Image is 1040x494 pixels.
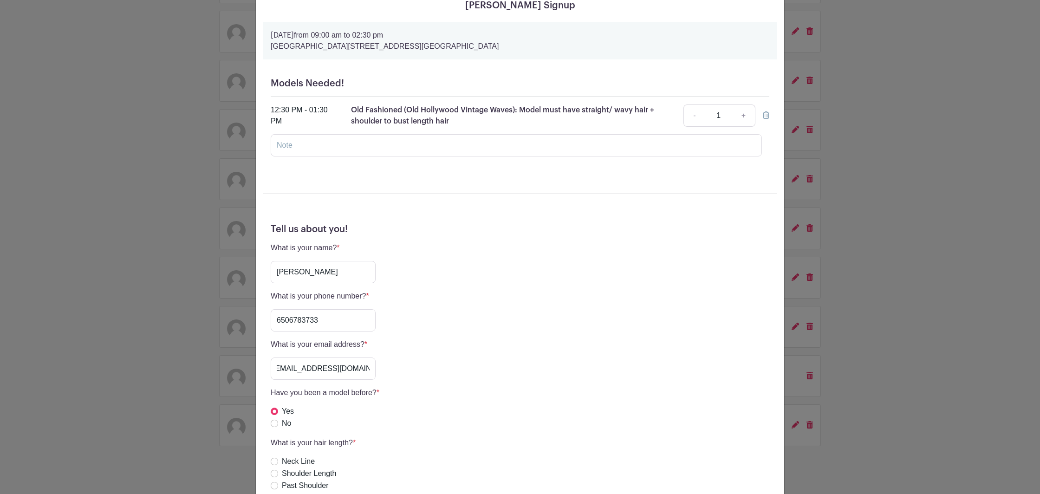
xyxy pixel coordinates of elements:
[271,339,376,350] p: What is your email address?
[351,104,684,127] p: Old Fashioned (Old Hollywood Vintage Waves): Model must have straight/ wavy hair + shoulder to bu...
[271,291,376,302] p: What is your phone number?
[683,104,705,127] a: -
[271,104,329,127] div: 12:30 PM - 01:30 PM
[271,30,769,41] p: from 09:00 am to 02:30 pm
[282,468,336,479] label: Shoulder Length
[282,480,329,491] label: Past Shoulder
[282,456,315,467] label: Neck Line
[732,104,755,127] a: +
[271,261,376,283] input: Type your answer
[271,32,294,39] strong: [DATE]
[271,224,769,235] h5: Tell us about you!
[271,134,762,156] input: Note
[271,78,769,89] h5: Models Needed!
[271,357,376,380] input: Type your answer
[271,41,769,52] p: [GEOGRAPHIC_DATA][STREET_ADDRESS][GEOGRAPHIC_DATA]
[271,309,376,331] input: Type your answer
[282,406,294,417] label: Yes
[271,437,356,448] p: What is your hair length?
[271,242,376,253] p: What is your name?
[271,387,379,398] p: Have you been a model before?
[282,418,291,429] label: No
